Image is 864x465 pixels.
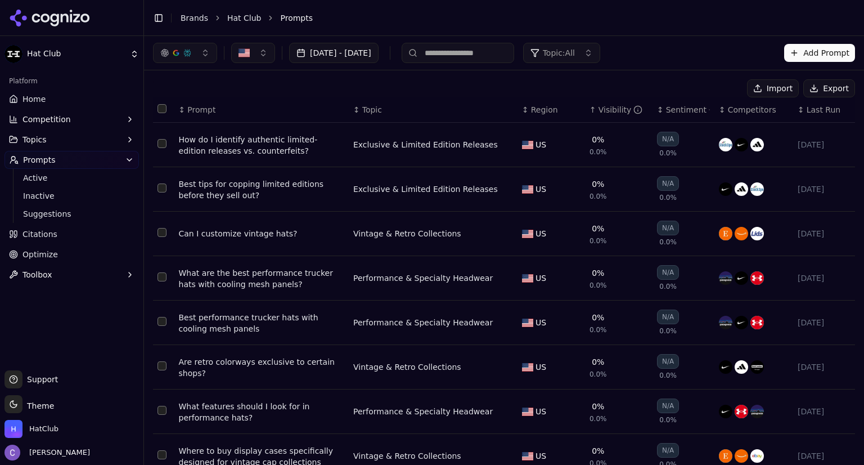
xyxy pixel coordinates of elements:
[4,45,22,63] img: Hat Club
[719,316,732,329] img: patagonia
[19,188,125,204] a: Inactive
[659,327,677,336] span: 0.0%
[657,265,679,280] div: N/A
[535,184,546,195] span: US
[719,227,732,240] img: etsy
[522,230,533,238] img: US flag
[179,312,344,334] div: Best performance trucker hats with cooling mesh panels
[798,361,850,373] div: [DATE]
[735,449,748,463] img: amazon
[179,178,344,201] a: Best tips for copping limited editions before they sell out?
[4,72,139,90] div: Platform
[29,424,58,434] span: HatClub
[803,79,855,97] button: Export
[353,139,498,150] a: Exclusive & Limited Edition Releases
[735,138,748,151] img: nike
[353,184,498,195] div: Exclusive & Limited Edition Releases
[4,151,139,169] button: Prompts
[187,104,215,115] span: Prompt
[22,269,52,280] span: Toolbox
[353,228,461,239] a: Vintage & Retro Collections
[522,363,533,372] img: US flag
[522,185,533,194] img: US flag
[657,221,679,235] div: N/A
[179,104,344,115] div: ↕Prompt
[535,272,546,284] span: US
[659,238,677,247] span: 0.0%
[4,420,58,438] button: Open organization switcher
[4,445,90,460] button: Open user button
[589,414,607,423] span: 0.0%
[4,225,139,243] a: Citations
[807,104,840,115] span: Last Run
[657,310,679,324] div: N/A
[793,97,855,123] th: Last Run
[592,223,604,234] div: 0%
[798,450,850,462] div: [DATE]
[735,227,748,240] img: amazon
[179,134,344,157] a: How do I identify authentic limited-edition releases vs. counterfeits?
[589,281,607,290] span: 0.0%
[522,408,533,416] img: US flag
[23,154,56,166] span: Prompts
[535,228,546,239] span: US
[179,356,344,379] a: Are retro colorways exclusive to certain shops?
[659,371,677,380] span: 0.0%
[798,272,850,284] div: [DATE]
[798,139,850,150] div: [DATE]
[735,405,748,418] img: under armour
[4,420,22,438] img: HatClub
[157,361,166,370] button: Select row 177
[353,361,461,373] div: Vintage & Retro Collections
[353,406,493,417] div: Performance & Specialty Headwear
[157,406,166,415] button: Select row 178
[592,178,604,190] div: 0%
[353,450,461,462] a: Vintage & Retro Collections
[659,282,677,291] span: 0.0%
[179,267,344,290] a: What are the best performance trucker hats with cooling mesh panels?
[22,93,46,105] span: Home
[543,47,575,59] span: Topic: All
[750,316,764,329] img: under armour
[750,182,764,196] img: stockx
[750,138,764,151] img: adidas
[179,401,344,423] a: What features should I look for in performance hats?
[181,12,832,24] nav: breadcrumb
[353,272,493,284] a: Performance & Specialty Headwear
[719,449,732,463] img: etsy
[589,325,607,334] span: 0.0%
[353,104,513,115] div: ↕Topic
[798,228,850,239] div: [DATE]
[750,227,764,240] img: lids
[174,97,349,123] th: Prompt
[22,401,54,410] span: Theme
[25,448,90,458] span: [PERSON_NAME]
[735,316,748,329] img: nike
[4,266,139,284] button: Toolbox
[362,104,382,115] span: Topic
[179,228,344,239] a: Can I customize vintage hats?
[22,374,58,385] span: Support
[735,360,748,374] img: adidas
[22,249,58,260] span: Optimize
[750,360,764,374] img: foot locker
[735,271,748,285] img: nike
[23,190,121,202] span: Inactive
[714,97,793,123] th: Competitors
[27,49,125,59] span: Hat Club
[353,317,493,328] div: Performance & Specialty Headwear
[19,206,125,222] a: Suggestions
[784,44,855,62] button: Add Prompt
[535,406,546,417] span: US
[4,90,139,108] a: Home
[522,274,533,283] img: US flag
[227,12,261,24] a: Hat Club
[798,317,850,328] div: [DATE]
[589,236,607,245] span: 0.0%
[592,356,604,368] div: 0%
[531,104,558,115] span: Region
[798,104,850,115] div: ↕Last Run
